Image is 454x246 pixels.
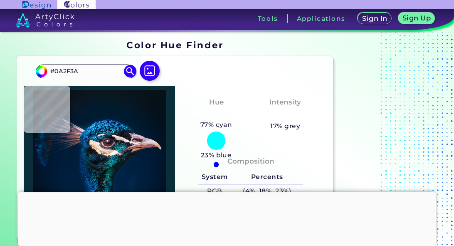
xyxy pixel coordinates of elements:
a: Sign Up [400,13,433,24]
iframe: Advertisement [336,37,440,244]
h5: 77% cyan [197,119,235,130]
img: logo_artyclick_colors_white.svg [16,12,74,27]
a: Sign In [360,13,390,24]
iframe: Advertisement [18,192,436,244]
h4: Intensity [269,96,301,108]
h5: 17% grey [270,121,300,132]
img: icon search [124,65,136,77]
h4: Composition [227,155,274,167]
h3: Moderate [263,109,307,119]
h5: Percents [231,170,303,184]
h5: Sign In [363,15,386,22]
h5: RGB [198,184,231,198]
h5: Sign Up [404,15,429,21]
h3: Tools [258,15,278,22]
img: ArtyClick Design logo [22,1,50,9]
h3: Bluish Cyan [189,109,243,119]
h4: Hue [209,96,224,108]
h5: System [198,170,231,184]
input: type color.. [47,66,125,77]
h1: Color Hue Finder [126,39,223,51]
h5: (4%, 18%, 23%) [231,184,303,198]
img: img_pavlin.jpg [28,90,171,229]
h3: Applications [297,15,345,22]
img: icon picture [140,61,160,81]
